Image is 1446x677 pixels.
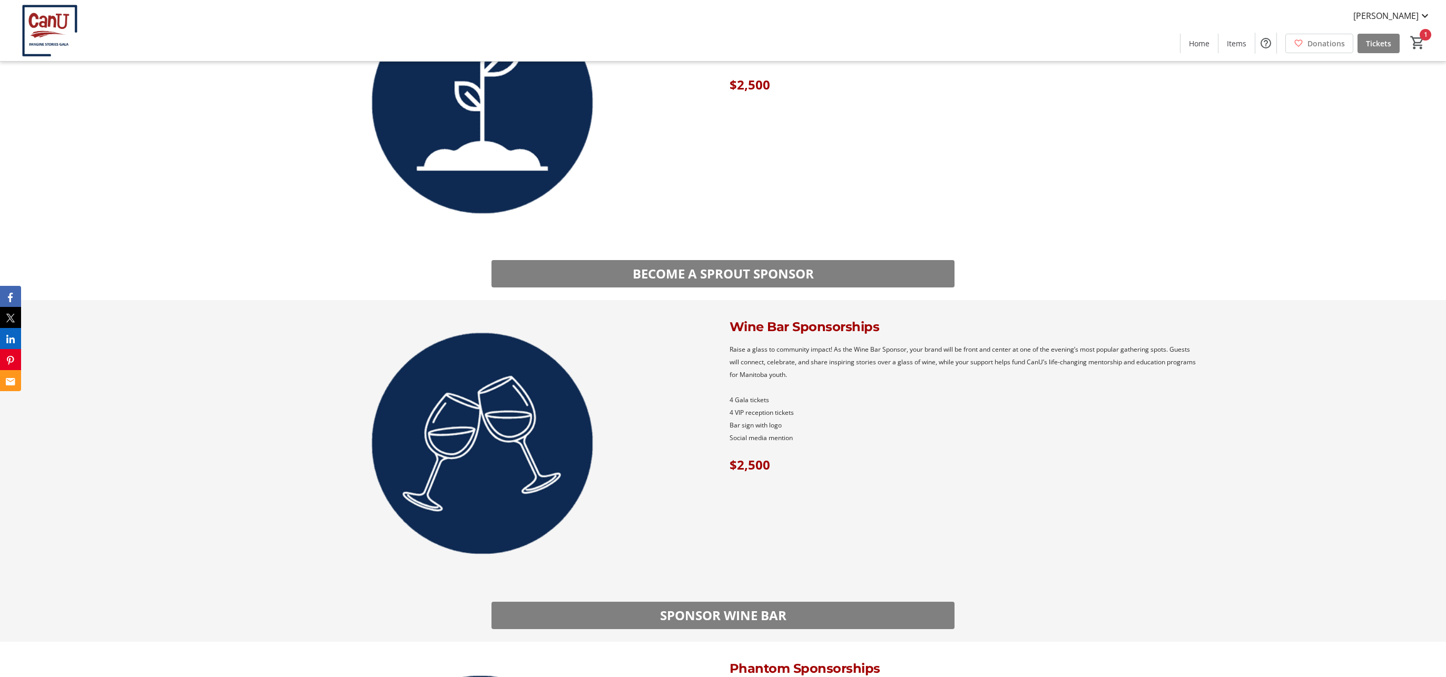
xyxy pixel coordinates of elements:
button: [PERSON_NAME] [1345,7,1440,24]
button: SPONSOR WINE BAR [491,602,955,629]
span: 4 Gala tickets [730,395,769,404]
span: Raise a glass to community impact! As the Wine Bar Sponsor, your brand will be front and center a... [730,345,1196,379]
strong: $2,500 [730,76,770,93]
span: [PERSON_NAME] [1353,9,1419,22]
span: Bar sign with logo [730,421,782,430]
span: SPONSOR WINE BAR [660,606,786,625]
span: 4 VIP reception tickets [730,408,794,417]
span: Donations [1307,38,1345,49]
a: Donations [1285,34,1353,53]
span: Wine Bar Sponsorships [730,319,880,334]
a: Items [1218,34,1255,53]
strong: $2,500 [730,456,770,473]
span: Items [1227,38,1246,49]
span: Home [1189,38,1209,49]
img: CanU Canada's Logo [6,4,100,57]
a: Tickets [1358,34,1400,53]
button: Help [1255,33,1276,54]
img: undefined [248,313,717,576]
span: Tickets [1366,38,1391,49]
span: BECOME A SPROUT SPONSOR [633,264,814,283]
button: BECOME A SPROUT SPONSOR [491,260,955,287]
a: Home [1181,34,1218,53]
span: Phantom Sponsorships [730,661,880,676]
button: Cart [1408,33,1427,52]
span: Social media mention [730,433,793,442]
